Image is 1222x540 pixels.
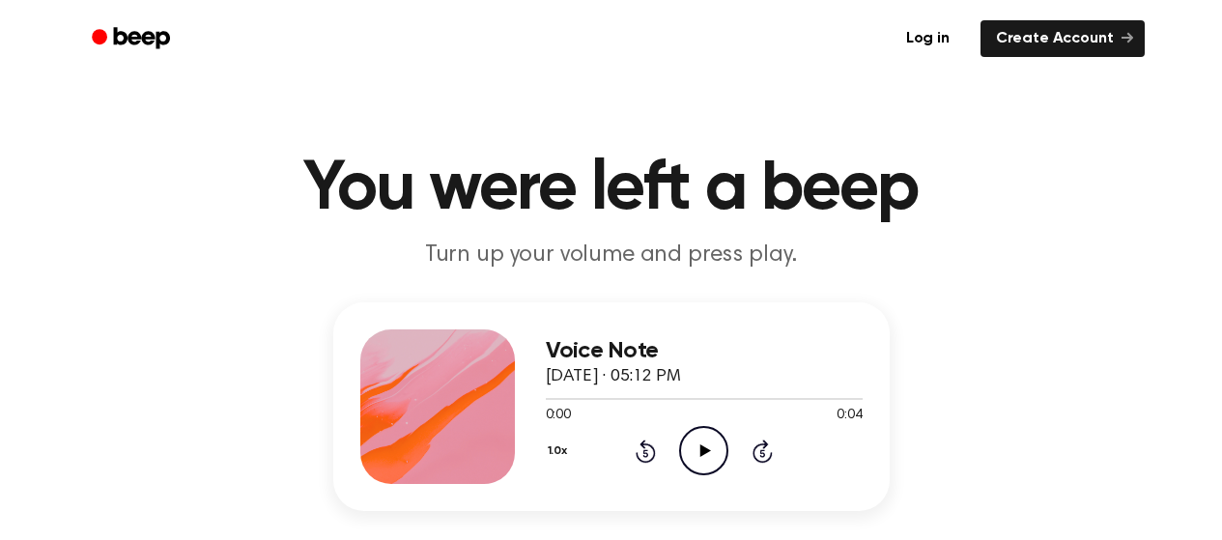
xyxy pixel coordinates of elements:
[546,368,681,385] span: [DATE] · 05:12 PM
[887,16,969,61] a: Log in
[78,20,187,58] a: Beep
[546,406,571,426] span: 0:00
[241,240,982,271] p: Turn up your volume and press play.
[546,435,575,468] button: 1.0x
[980,20,1145,57] a: Create Account
[546,338,863,364] h3: Voice Note
[117,155,1106,224] h1: You were left a beep
[837,406,862,426] span: 0:04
